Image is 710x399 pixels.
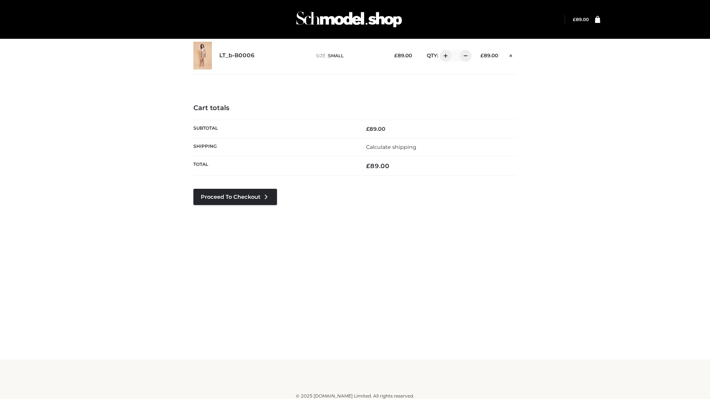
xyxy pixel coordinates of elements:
span: £ [366,126,369,132]
a: Remove this item [506,50,517,59]
th: Total [193,156,355,176]
bdi: 89.00 [394,52,412,58]
bdi: 89.00 [366,162,389,170]
th: Shipping [193,138,355,156]
bdi: 89.00 [480,52,498,58]
th: Subtotal [193,120,355,138]
a: Proceed to Checkout [193,189,277,205]
span: £ [394,52,398,58]
p: size : [316,52,383,59]
img: Schmodel Admin 964 [294,5,405,34]
span: £ [366,162,370,170]
a: LT_b-B0006 [219,52,255,59]
span: £ [573,17,576,22]
h4: Cart totals [193,104,517,112]
a: £89.00 [573,17,589,22]
div: QTY: [419,50,469,62]
a: Calculate shipping [366,144,416,150]
bdi: 89.00 [366,126,385,132]
span: SMALL [328,53,344,58]
bdi: 89.00 [573,17,589,22]
span: £ [480,52,484,58]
